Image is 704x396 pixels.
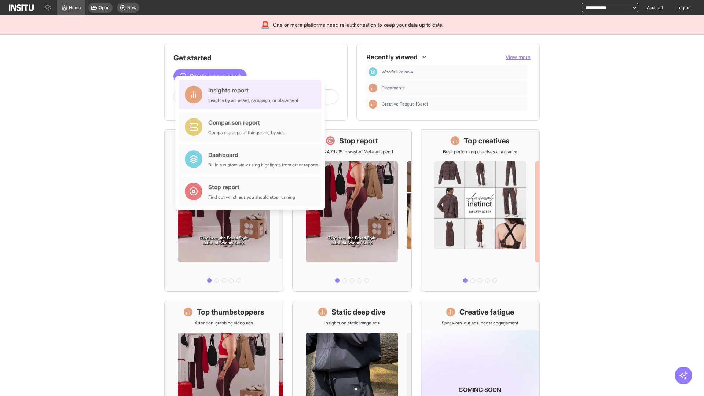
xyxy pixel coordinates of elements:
span: Creative Fatigue [Beta] [382,101,525,107]
a: What's live nowSee all active ads instantly [164,129,283,292]
div: 🚨 [261,20,270,30]
button: View more [506,54,531,61]
a: Top creativesBest-performing creatives at a glance [421,129,540,292]
h1: Top creatives [464,136,510,146]
p: Attention-grabbing video ads [195,320,253,326]
img: Logo [9,4,34,11]
button: Create a new report [173,69,247,84]
span: Open [99,5,110,11]
h1: Static deep dive [331,307,385,317]
p: Save £24,792.15 in wasted Meta ad spend [311,149,393,155]
h1: Get started [173,53,338,63]
span: Placements [382,85,525,91]
div: Compare groups of things side by side [208,130,285,136]
h1: Top thumbstoppers [197,307,264,317]
p: Best-performing creatives at a glance [443,149,517,155]
div: Insights by ad, adset, campaign, or placement [208,98,298,103]
div: Insights report [208,86,298,95]
div: Dashboard [368,67,377,76]
span: One or more platforms need re-authorisation to keep your data up to date. [273,21,443,29]
span: New [127,5,136,11]
span: Create a new report [190,72,241,81]
span: Home [69,5,81,11]
p: Insights on static image ads [324,320,379,326]
span: What's live now [382,69,525,75]
div: Insights [368,100,377,109]
div: Build a custom view using highlights from other reports [208,162,318,168]
span: What's live now [382,69,413,75]
span: View more [506,54,531,60]
div: Stop report [208,183,295,191]
a: Stop reportSave £24,792.15 in wasted Meta ad spend [292,129,411,292]
div: Dashboard [208,150,318,159]
div: Comparison report [208,118,285,127]
div: Find out which ads you should stop running [208,194,295,200]
h1: Stop report [339,136,378,146]
div: Insights [368,84,377,92]
span: Placements [382,85,405,91]
span: Creative Fatigue [Beta] [382,101,428,107]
